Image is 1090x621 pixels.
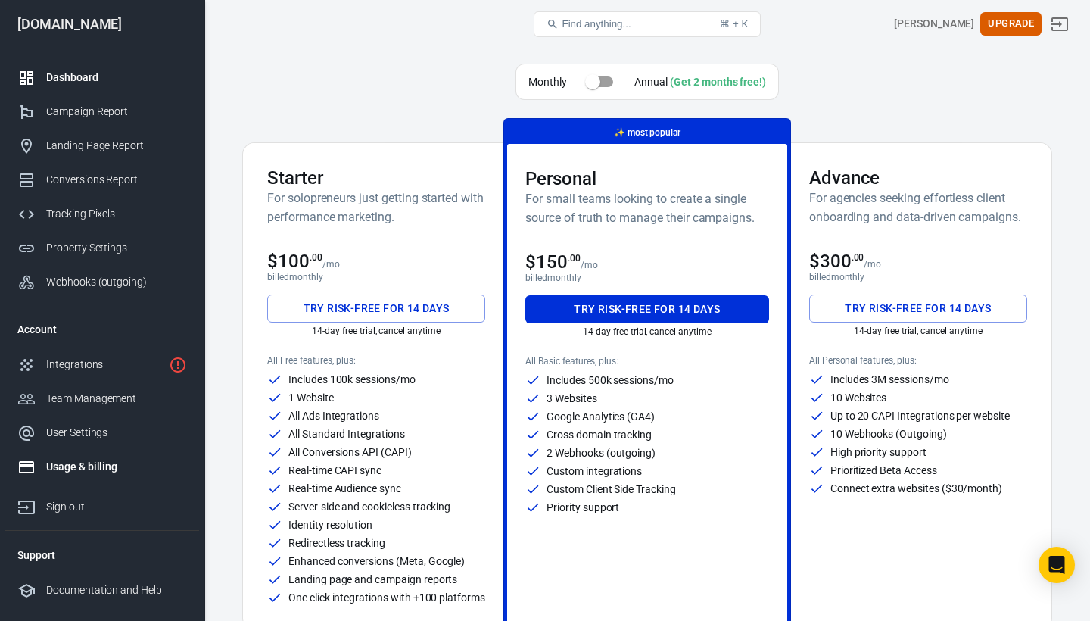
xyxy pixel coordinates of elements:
p: billed monthly [809,272,1027,282]
p: Up to 20 CAPI Integrations per website [830,410,1010,421]
p: All Ads Integrations [288,410,379,421]
a: Webhooks (outgoing) [5,265,199,299]
a: Sign out [1042,6,1078,42]
sup: .00 [852,252,864,263]
p: Monthly [528,74,567,90]
a: Usage & billing [5,450,199,484]
div: Team Management [46,391,187,407]
a: Landing Page Report [5,129,199,163]
div: Sign out [46,499,187,515]
sup: .00 [310,252,322,263]
div: Dashboard [46,70,187,86]
p: /mo [864,259,881,270]
a: Integrations [5,348,199,382]
div: User Settings [46,425,187,441]
span: $100 [267,251,322,272]
p: Priority support [547,502,619,513]
div: Webhooks (outgoing) [46,274,187,290]
sup: .00 [568,253,581,264]
p: Landing page and campaign reports [288,574,457,585]
p: billed monthly [525,273,769,283]
p: Server-side and cookieless tracking [288,501,450,512]
span: $300 [809,251,864,272]
p: Cross domain tracking [547,429,652,440]
div: ⌘ + K [720,18,748,30]
h3: Personal [525,168,769,189]
h3: Starter [267,167,485,189]
li: Support [5,537,199,573]
a: Campaign Report [5,95,199,129]
a: Conversions Report [5,163,199,197]
a: Tracking Pixels [5,197,199,231]
div: Tracking Pixels [46,206,187,222]
p: Redirectless tracking [288,538,385,548]
p: All Standard Integrations [288,429,405,439]
div: Landing Page Report [46,138,187,154]
button: Try risk-free for 14 days [525,295,769,323]
p: /mo [322,259,340,270]
div: (Get 2 months free!) [670,76,766,88]
p: 10 Webhooks (Outgoing) [830,429,947,439]
p: One click integrations with +100 platforms [288,592,485,603]
p: 3 Websites [547,393,597,404]
p: Real-time CAPI sync [288,465,381,476]
div: Conversions Report [46,172,187,188]
a: Sign out [5,484,199,524]
p: All Personal features, plus: [809,355,1027,366]
div: Annual [634,74,766,90]
p: Custom integrations [547,466,642,476]
span: magic [614,127,625,138]
p: Real-time Audience sync [288,483,401,494]
div: Integrations [46,357,163,373]
p: billed monthly [267,272,485,282]
p: All Basic features, plus: [525,356,769,367]
p: 10 Websites [830,392,886,403]
p: Includes 3M sessions/mo [830,374,949,385]
span: Find anything... [562,18,631,30]
a: Team Management [5,382,199,416]
div: [DOMAIN_NAME] [5,17,199,31]
div: Account id: GXqx2G2u [894,16,974,32]
div: Usage & billing [46,459,187,475]
p: Enhanced conversions (Meta, Google) [288,556,465,566]
p: Google Analytics (GA4) [547,411,655,422]
p: Includes 100k sessions/mo [288,374,416,385]
p: All Conversions API (CAPI) [288,447,412,457]
p: Includes 500k sessions/mo [547,375,674,385]
button: Try risk-free for 14 days [267,295,485,323]
a: Dashboard [5,61,199,95]
p: 1 Website [288,392,334,403]
p: High priority support [830,447,926,457]
div: Documentation and Help [46,582,187,598]
svg: 1 networks not verified yet [169,356,187,374]
p: 14-day free trial, cancel anytime [809,326,1027,336]
p: /mo [581,260,598,270]
p: Identity resolution [288,520,372,530]
button: Find anything...⌘ + K [534,11,761,37]
h6: For small teams looking to create a single source of truth to manage their campaigns. [525,189,769,227]
p: 14-day free trial, cancel anytime [525,326,769,337]
button: Try risk-free for 14 days [809,295,1027,323]
p: 2 Webhooks (outgoing) [547,448,656,458]
div: Campaign Report [46,104,187,120]
p: 14-day free trial, cancel anytime [267,326,485,336]
h6: For solopreneurs just getting started with performance marketing. [267,189,485,226]
button: Upgrade [980,12,1042,36]
p: Connect extra websites ($30/month) [830,483,1002,494]
h3: Advance [809,167,1027,189]
p: Custom Client Side Tracking [547,484,676,495]
li: Account [5,311,199,348]
div: Open Intercom Messenger [1039,547,1075,583]
div: Property Settings [46,240,187,256]
span: $150 [525,251,581,273]
h6: For agencies seeking effortless client onboarding and data-driven campaigns. [809,189,1027,226]
p: All Free features, plus: [267,355,485,366]
a: User Settings [5,416,199,450]
p: most popular [614,125,680,141]
p: Prioritized Beta Access [830,465,937,476]
a: Property Settings [5,231,199,265]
